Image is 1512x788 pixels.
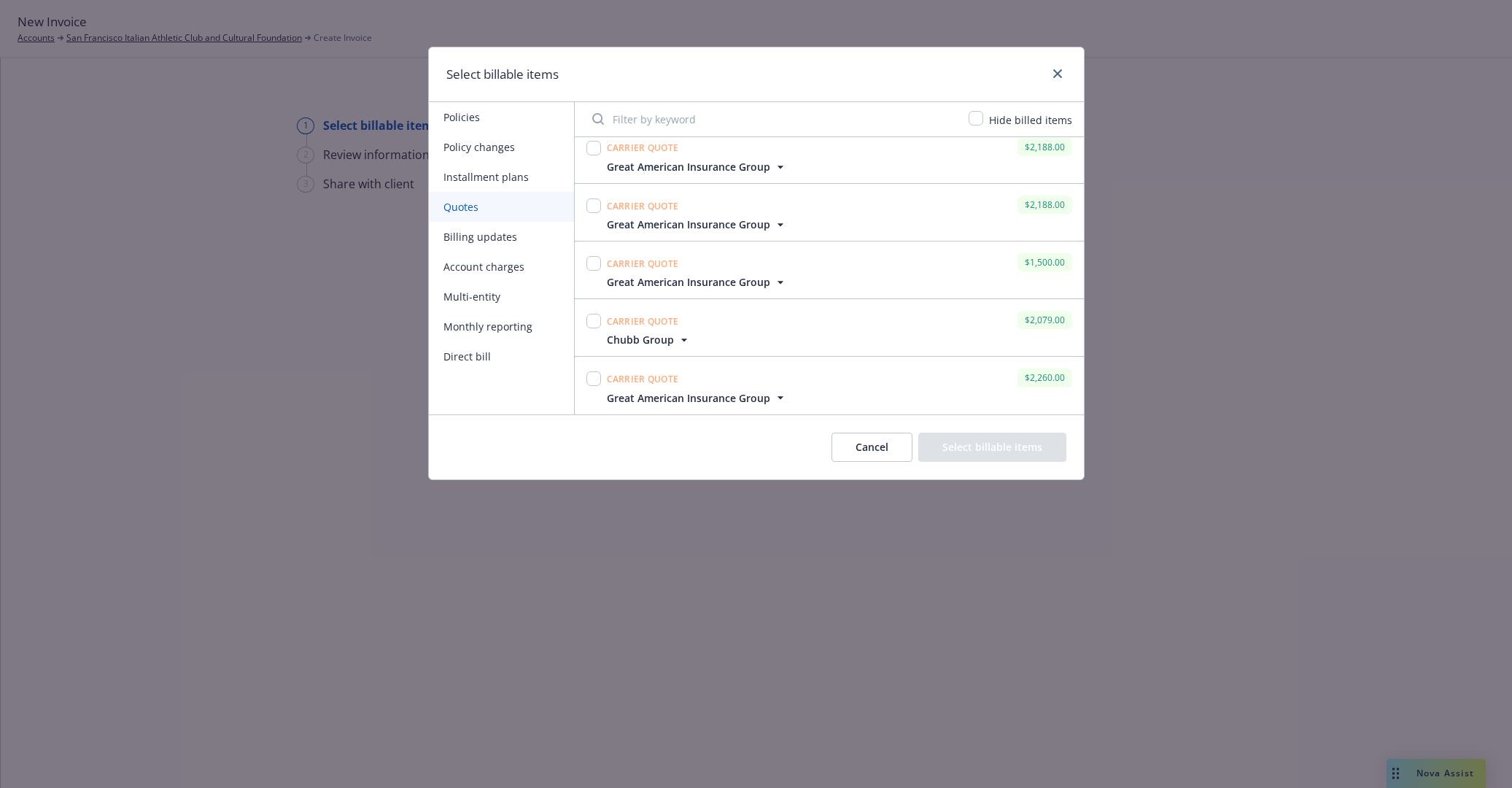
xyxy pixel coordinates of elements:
div: $2,188.00 [1017,138,1072,156]
span: Carrier Quote [607,258,679,270]
span: Carrier Quote [607,200,679,212]
span: Great American Insurance Group [607,390,770,406]
button: Installment plans [429,162,574,192]
span: Hide billed items [989,113,1072,127]
button: Policies [429,102,574,132]
span: Carrier Quote [607,315,679,328]
button: Great American Insurance Group [607,390,788,406]
h1: Select billable items [446,65,559,84]
a: close [1049,65,1066,82]
button: Chubb Group [607,332,691,347]
span: Carrier Quote [607,142,679,154]
button: Great American Insurance Group [607,274,788,290]
span: Carrier Quote [607,373,679,385]
span: Great American Insurance Group [607,274,770,290]
input: Filter by keyword [584,104,960,134]
button: Monthly reporting [429,312,574,341]
div: $2,079.00 [1017,311,1072,329]
button: Billing updates [429,222,574,252]
button: Great American Insurance Group [607,159,788,174]
button: Cancel [831,433,912,462]
button: Direct bill [429,341,574,371]
button: Quotes [429,192,574,222]
span: Chubb Group [607,332,674,347]
button: Multi-entity [429,282,574,312]
div: $2,188.00 [1017,196,1072,214]
button: Great American Insurance Group [607,217,788,232]
span: Great American Insurance Group [607,159,770,174]
button: Policy changes [429,132,574,162]
button: Account charges [429,252,574,282]
span: Great American Insurance Group [607,217,770,232]
div: $1,500.00 [1017,253,1072,271]
div: $2,260.00 [1017,368,1072,387]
